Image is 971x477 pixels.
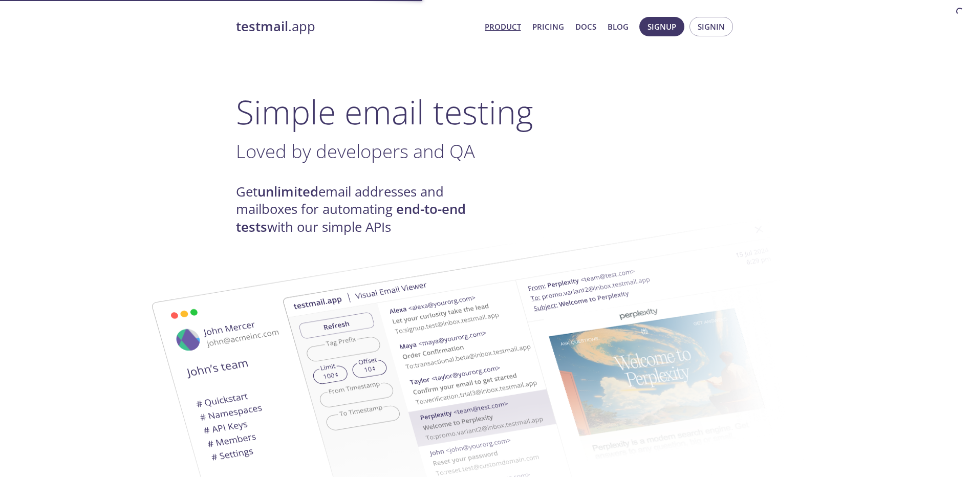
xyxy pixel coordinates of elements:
[236,17,288,35] strong: testmail
[698,20,725,33] span: Signin
[236,138,475,164] span: Loved by developers and QA
[608,20,629,33] a: Blog
[236,18,477,35] a: testmail.app
[257,183,318,201] strong: unlimited
[236,200,466,235] strong: end-to-end tests
[575,20,596,33] a: Docs
[236,183,486,236] h4: Get email addresses and mailboxes for automating with our simple APIs
[532,20,564,33] a: Pricing
[485,20,521,33] a: Product
[639,17,684,36] button: Signup
[689,17,733,36] button: Signin
[648,20,676,33] span: Signup
[236,92,736,132] h1: Simple email testing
